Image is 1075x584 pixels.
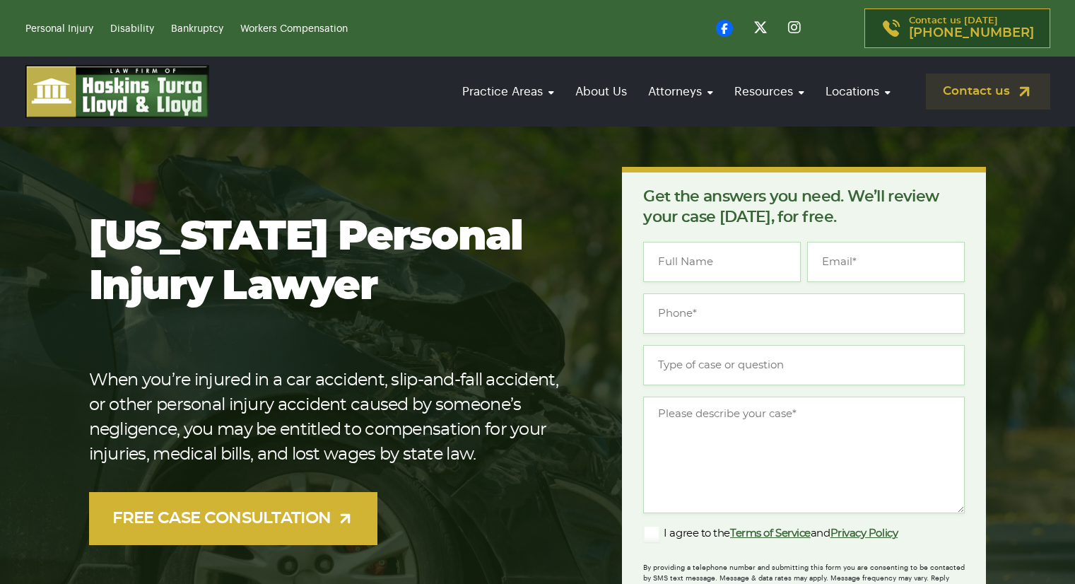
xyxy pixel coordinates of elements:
a: Contact us [DATE][PHONE_NUMBER] [864,8,1050,48]
p: Get the answers you need. We’ll review your case [DATE], for free. [643,187,965,228]
input: Email* [807,242,965,282]
a: Privacy Policy [830,528,898,539]
a: Disability [110,24,154,34]
img: arrow-up-right-light.svg [336,510,354,527]
a: Workers Compensation [240,24,348,34]
label: I agree to the and [643,525,898,542]
input: Type of case or question [643,345,965,385]
h1: [US_STATE] Personal Injury Lawyer [89,213,577,312]
a: Personal Injury [25,24,93,34]
a: Attorneys [641,71,720,112]
input: Phone* [643,293,965,334]
a: Practice Areas [455,71,561,112]
a: Bankruptcy [171,24,223,34]
input: Full Name [643,242,801,282]
p: Contact us [DATE] [909,16,1034,40]
img: logo [25,65,209,118]
a: Contact us [926,74,1050,110]
p: When you’re injured in a car accident, slip-and-fall accident, or other personal injury accident ... [89,368,577,467]
a: FREE CASE CONSULTATION [89,492,378,545]
a: Locations [818,71,898,112]
a: About Us [568,71,634,112]
a: Resources [727,71,811,112]
span: [PHONE_NUMBER] [909,26,1034,40]
a: Terms of Service [730,528,811,539]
